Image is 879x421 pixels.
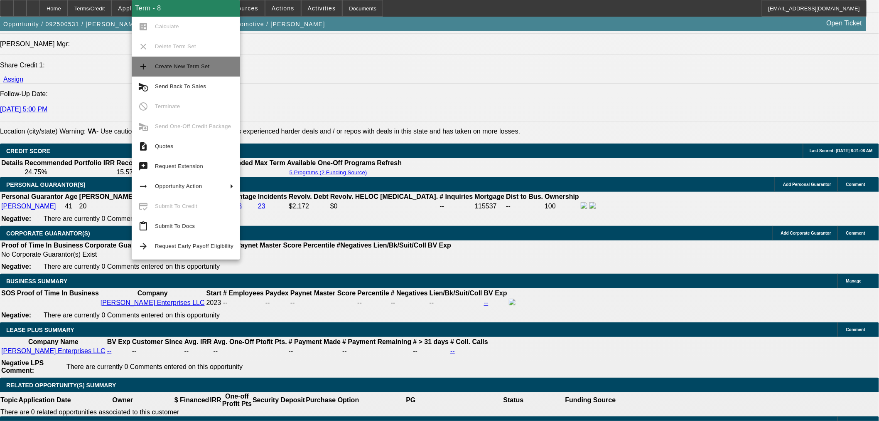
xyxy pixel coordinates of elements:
th: Owner [71,392,174,408]
mat-icon: arrow_forward [138,241,148,251]
span: Application [118,5,152,12]
td: -- [265,298,289,307]
span: Submit To Docs [155,223,195,229]
span: CORPORATE GUARANTOR(S) [6,230,90,237]
a: Open Ticket [823,16,865,30]
b: Avg. One-Off Ptofit Pts. [214,338,287,345]
td: 115537 [474,202,505,211]
b: # Payment Made [289,338,341,345]
img: linkedin-icon.png [589,202,596,209]
td: No Corporate Guarantor(s) Exist [1,250,455,259]
img: facebook-icon.png [581,202,587,209]
button: Application [112,0,158,16]
th: One-off Profit Pts [222,392,252,408]
span: Request Extension [155,163,203,169]
button: 5 Programs (2 Funding Source) [287,169,370,176]
th: IRR [209,392,222,408]
b: Negative: [1,263,31,270]
b: # Negatives [391,290,428,297]
td: -- [506,202,544,211]
td: 2023 [206,298,222,307]
span: There are currently 0 Comments entered on this opportunity [44,312,220,319]
b: Revolv. Debt [289,193,329,200]
b: Ownership [545,193,579,200]
span: Comment [846,182,865,187]
span: RELATED OPPORTUNITY(S) SUMMARY [6,382,116,389]
b: Percentile [357,290,389,297]
b: BV Exp [484,290,507,297]
td: 100 [544,202,579,211]
mat-icon: cancel_schedule_send [138,82,148,92]
td: 15.57% [116,168,204,176]
td: $0 [330,202,439,211]
a: 23 [258,203,265,210]
th: PG [359,392,462,408]
b: # Coll. Calls [450,338,488,345]
b: Dist to Bus. [506,193,543,200]
td: 20 [79,202,152,211]
th: Recommended Max Term [205,159,286,167]
b: Company Name [28,338,79,345]
th: Proof of Time In Business [17,289,99,297]
th: Recommended Portfolio IRR [24,159,115,167]
button: Resources [220,0,265,16]
b: Customer Since [132,338,183,345]
b: Percentile [303,242,335,249]
th: Available One-Off Programs [287,159,376,167]
mat-icon: add [138,62,148,72]
div: -- [357,299,389,307]
b: BV Exp [428,242,451,249]
a: -- [450,347,455,354]
mat-icon: arrow_right_alt [138,181,148,191]
div: -- [290,299,356,307]
b: BV Exp [107,338,130,345]
b: Negative: [1,312,31,319]
span: Create New Term Set [155,63,210,69]
span: LEASE PLUS SUMMARY [6,327,74,333]
span: Quotes [155,143,173,149]
th: SOS [1,289,16,297]
button: Activities [302,0,342,16]
span: Last Scored: [DATE] 8:21:08 AM [810,149,873,153]
span: Resources [226,5,258,12]
span: Send Back To Sales [155,83,206,89]
th: Details [1,159,23,167]
b: Paydex [265,290,289,297]
b: Age [65,193,77,200]
b: Incidents [258,193,287,200]
span: Manage [846,279,862,283]
b: VA [88,128,96,135]
th: Status [462,392,565,408]
b: #Negatives [337,242,372,249]
b: Start [206,290,221,297]
div: -- [391,299,428,307]
span: -- [223,299,228,306]
b: Personal Guarantor [1,193,63,200]
a: Assign [3,76,23,83]
td: -- [439,202,473,211]
td: $2,172 [288,202,329,211]
td: 24.75% [24,168,115,176]
span: There are currently 0 Comments entered on this opportunity [44,215,220,222]
b: Avg. IRR [184,338,212,345]
b: Paynet Master Score [236,242,302,249]
img: facebook-icon.png [509,299,516,305]
b: Paynet Master Score [290,290,356,297]
b: # Payment Remaining [342,338,411,345]
mat-icon: request_quote [138,141,148,151]
b: Negative LPS Comment: [1,359,44,374]
span: BUSINESS SUMMARY [6,278,67,285]
td: 53 [205,168,286,176]
b: # Employees [223,290,264,297]
th: $ Financed [174,392,210,408]
span: There are currently 0 Comments entered on this opportunity [66,363,243,370]
span: CREDIT SCORE [6,148,50,154]
span: Actions [272,5,295,12]
b: Revolv. HELOC [MEDICAL_DATA]. [330,193,438,200]
b: Lien/Bk/Suit/Coll [430,290,482,297]
span: Activities [308,5,336,12]
th: Recommended One Off IRR [116,159,204,167]
span: Add Personal Guarantor [783,182,831,187]
button: Actions [265,0,301,16]
span: Add Corporate Guarantor [781,231,831,235]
